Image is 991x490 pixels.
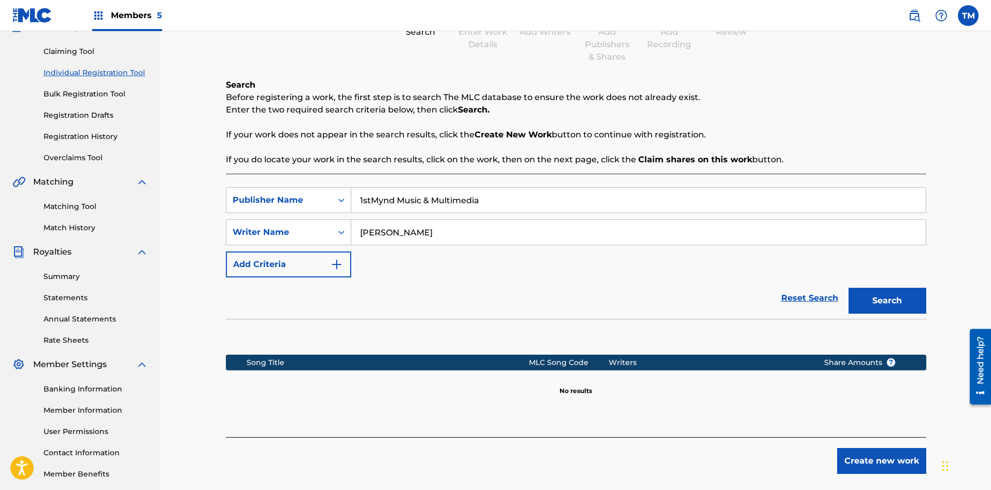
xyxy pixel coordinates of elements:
a: Banking Information [44,384,148,395]
img: Top Rightsholders [92,9,105,22]
img: expand [136,246,148,258]
div: Writer Name [233,226,326,239]
a: Summary [44,271,148,282]
p: If your work does not appear in the search results, click the button to continue with registration. [226,129,926,141]
a: Matching Tool [44,201,148,212]
a: Registration Drafts [44,110,148,121]
span: ? [887,358,895,367]
div: MLC Song Code [529,357,609,368]
a: Rate Sheets [44,335,148,346]
a: Overclaims Tool [44,152,148,163]
img: search [908,9,921,22]
p: Before registering a work, the first step is to search The MLC database to ensure the work does n... [226,91,926,104]
a: Individual Registration Tool [44,67,148,78]
span: 5 [157,10,162,20]
a: Annual Statements [44,314,148,325]
form: Search Form [226,187,926,319]
span: Member Settings [33,358,107,371]
button: Search [849,288,926,314]
div: Enter Work Details [457,26,509,51]
a: Public Search [904,5,925,26]
a: Reset Search [776,287,843,310]
p: If you do locate your work in the search results, click on the work, then on the next page, click... [226,153,926,166]
img: help [935,9,947,22]
span: Members [111,9,162,21]
button: Create new work [837,448,926,474]
a: Statements [44,292,148,303]
img: Royalties [12,246,25,258]
img: expand [136,358,148,371]
span: Share Amounts [824,357,896,368]
img: expand [136,176,148,188]
div: User Menu [958,5,979,26]
a: Match History [44,222,148,233]
strong: Claim shares on this work [638,155,752,164]
strong: Search. [458,105,490,115]
div: Add Recording [643,26,695,51]
iframe: Chat Widget [939,440,991,490]
span: Royalties [33,246,71,258]
img: 9d2ae6d4665cec9f34b9.svg [331,258,343,271]
p: No results [559,374,592,396]
img: Matching [12,176,25,188]
div: Help [931,5,952,26]
div: Drag [942,451,949,482]
b: Search [226,80,255,90]
div: Add Writers [519,26,571,38]
img: Member Settings [12,358,25,371]
a: Claiming Tool [44,46,148,57]
a: Bulk Registration Tool [44,89,148,100]
div: Song Title [247,357,529,368]
a: Member Benefits [44,469,148,480]
iframe: Resource Center [962,325,991,409]
div: Review [706,26,757,38]
div: Search [395,26,447,38]
span: Matching [33,176,74,188]
strong: Create New Work [475,130,552,139]
button: Add Criteria [226,251,351,277]
img: MLC Logo [12,8,52,23]
div: Add Publishers & Shares [581,26,633,63]
div: Writers [609,357,808,368]
p: Enter the two required search criteria below, then click [226,104,926,116]
a: Contact Information [44,447,148,458]
div: Publisher Name [233,194,326,206]
a: User Permissions [44,426,148,437]
a: Registration History [44,131,148,142]
a: Member Information [44,405,148,416]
